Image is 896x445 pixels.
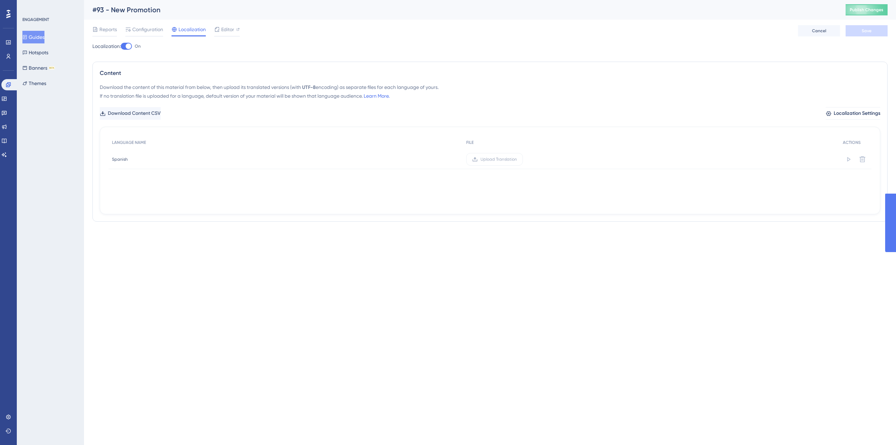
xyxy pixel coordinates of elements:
[466,140,474,145] span: FILE
[92,5,828,15] div: #93 - New Promotion
[22,46,48,59] button: Hotspots
[798,25,840,36] button: Cancel
[221,25,234,34] span: Editor
[178,25,206,34] span: Localization
[99,25,117,34] span: Reports
[843,140,861,145] span: ACTIONS
[846,4,888,15] button: Publish Changes
[850,7,883,13] span: Publish Changes
[22,31,44,43] button: Guides
[22,77,46,90] button: Themes
[862,28,871,34] span: Save
[100,83,880,100] div: Download the content of this material from below, then upload its translated versions (with encod...
[867,417,888,438] iframe: UserGuiding AI Assistant Launcher
[22,17,49,22] div: ENGAGEMENT
[112,140,146,145] span: LANGUAGE NAME
[834,109,880,118] span: Localization Settings
[846,25,888,36] button: Save
[22,62,55,74] button: BannersBETA
[132,25,163,34] span: Configuration
[49,66,55,70] div: BETA
[112,157,128,162] span: Spanish
[364,93,390,99] a: Learn More.
[481,157,517,162] span: Upload Translation
[92,42,888,50] div: Localization:
[108,109,161,118] span: Download Content CSV
[826,107,880,120] button: Localization Settings
[100,69,880,77] div: Content
[812,28,826,34] span: Cancel
[100,107,161,120] button: Download Content CSV
[302,84,316,90] span: UTF-8
[135,43,141,49] span: On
